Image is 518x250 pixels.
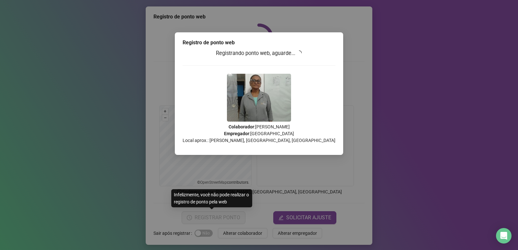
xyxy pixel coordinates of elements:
h3: Registrando ponto web, aguarde... [183,49,335,58]
strong: Colaborador [229,124,254,129]
div: Infelizmente, você não pode realizar o registro de ponto pela web [171,189,252,207]
img: 9k= [227,74,291,122]
strong: Empregador [224,131,249,136]
div: Open Intercom Messenger [496,228,512,244]
span: loading [297,50,302,56]
p: : [PERSON_NAME] : [GEOGRAPHIC_DATA] Local aprox.: [PERSON_NAME], [GEOGRAPHIC_DATA], [GEOGRAPHIC_D... [183,124,335,144]
div: Registro de ponto web [183,39,335,47]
